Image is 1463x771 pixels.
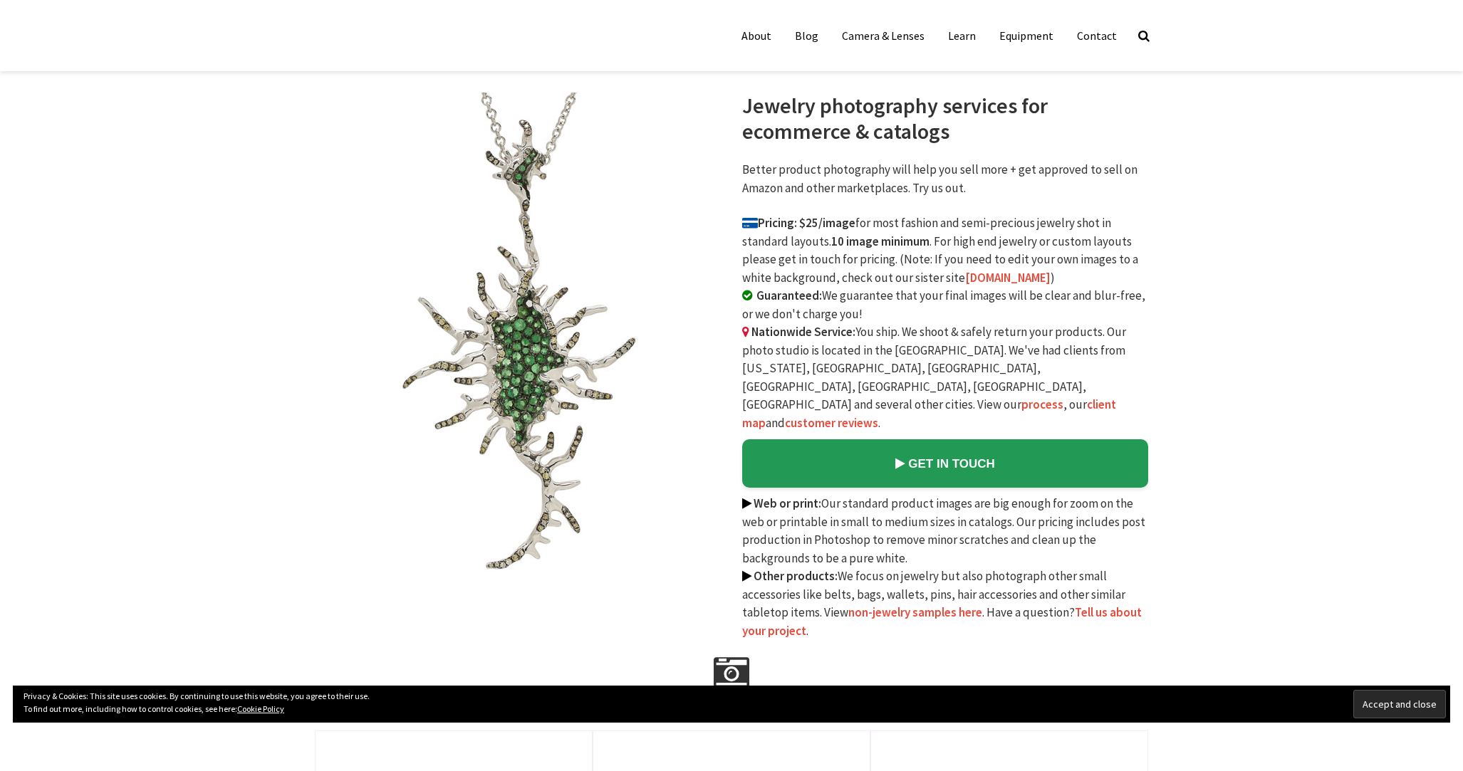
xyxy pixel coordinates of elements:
div: Privacy & Cookies: This site uses cookies. By continuing to use this website, you agree to their ... [13,686,1450,723]
b: Web or print: [754,495,821,511]
div: for most fashion and semi-precious jewelry shot in standard layouts. . For high end jewelry or cu... [742,93,1148,640]
h1: Jewelry photography services for ecommerce & catalogs [742,93,1148,144]
a: [DOMAIN_NAME] [965,270,1051,285]
b: Other products: [754,568,838,584]
a: Blog [784,21,829,50]
a: Tell us about your project [742,604,1142,639]
b: 10 image minimum [831,234,930,249]
b: Pricing: $25/image [742,215,855,231]
a: Contact [1066,21,1128,50]
a: Cookie Policy [237,703,284,714]
a: client map [742,397,1116,431]
p: Better product photography will help you sell more + get approved to sell on Amazon and other mar... [742,161,1148,197]
input: Accept and close [1353,690,1446,718]
a: customer reviews [785,415,878,431]
a: GET IN TOUCH [742,439,1148,488]
img: Jewelry Product Photography [320,93,717,584]
a: Equipment [989,21,1064,50]
a: Learn [937,21,986,50]
b: Guaranteed: [756,288,822,303]
b: Nationwide Service: [751,324,855,340]
a: non-jewelry samples here [848,604,982,620]
a: Camera & Lenses [831,21,935,50]
a: About [731,21,782,50]
a: process [1021,397,1063,412]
